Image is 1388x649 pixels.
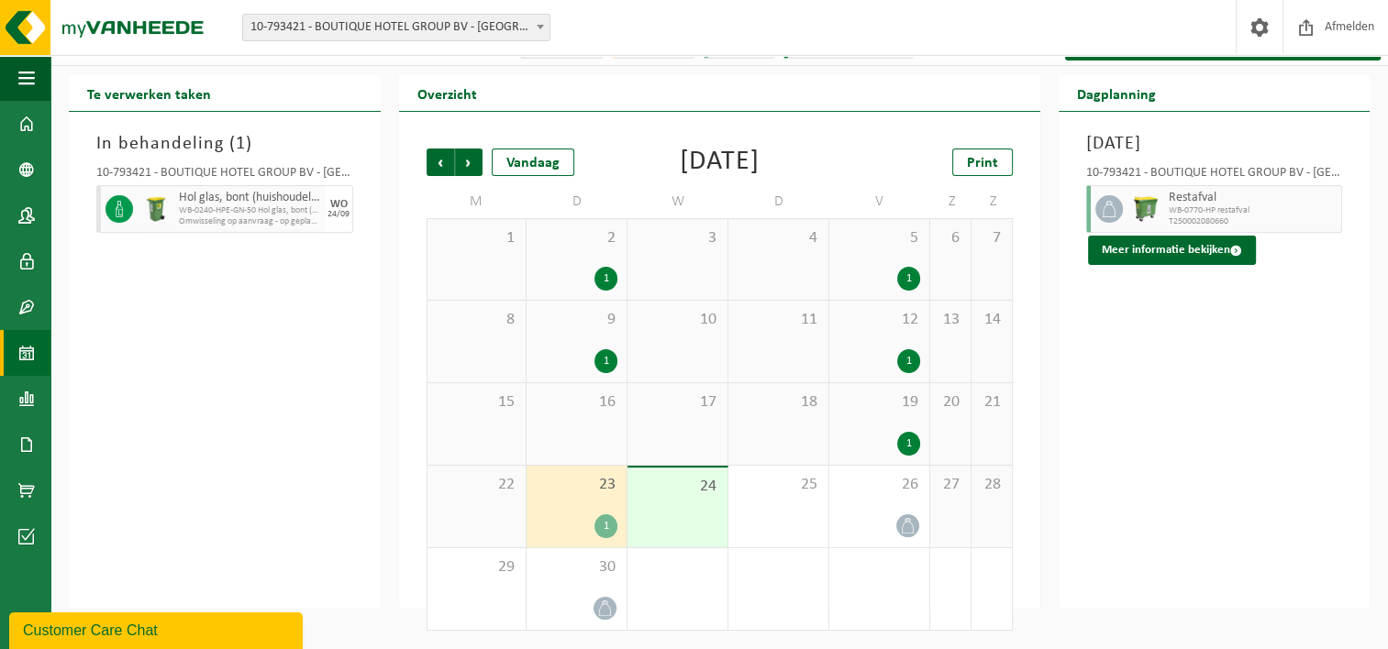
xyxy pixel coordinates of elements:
div: WO [330,199,348,210]
span: 27 [939,475,961,495]
span: 6 [939,228,961,248]
img: WB-0770-HPE-GN-50 [1132,195,1160,223]
span: 11 [738,310,819,330]
span: 22 [437,475,517,495]
td: Z [972,185,1013,218]
td: D [728,185,829,218]
img: WB-0240-HPE-GN-50 [142,195,170,223]
h2: Te verwerken taken [69,75,229,111]
div: 24/09 [328,210,350,219]
span: WB-0240-HPE-GN-50 Hol glas, bont (huishoudelijk) [179,205,321,216]
span: 24 [637,477,718,497]
span: 10-793421 - BOUTIQUE HOTEL GROUP BV - BRUGGE [242,14,550,41]
span: 9 [536,310,617,330]
div: 10-793421 - BOUTIQUE HOTEL GROUP BV - [GEOGRAPHIC_DATA] [96,167,353,185]
span: 2 [536,228,617,248]
span: 4 [738,228,819,248]
span: 1 [236,135,246,153]
span: 17 [637,392,718,412]
span: Vorige [427,148,454,176]
div: 10-793421 - BOUTIQUE HOTEL GROUP BV - [GEOGRAPHIC_DATA] [1086,167,1343,185]
h3: In behandeling ( ) [96,130,353,158]
td: W [627,185,728,218]
span: 23 [536,475,617,495]
span: 28 [981,475,1003,495]
span: 25 [738,475,819,495]
td: V [829,185,930,218]
div: 1 [897,267,920,291]
div: 1 [594,267,617,291]
span: 15 [437,392,517,412]
span: 30 [536,557,617,577]
button: Meer informatie bekijken [1088,236,1256,265]
span: WB-0770-HP restafval [1169,205,1338,216]
h3: [DATE] [1086,130,1343,158]
td: D [527,185,627,218]
span: Print [967,156,998,170]
span: Hol glas, bont (huishoudelijk) [179,191,321,205]
div: [DATE] [680,148,760,176]
h2: Dagplanning [1059,75,1174,111]
span: 16 [536,392,617,412]
span: Restafval [1169,191,1338,205]
span: 19 [838,392,920,412]
div: 1 [594,514,617,538]
span: Volgende [455,148,483,176]
span: 13 [939,310,961,330]
div: 1 [897,349,920,373]
span: 5 [838,228,920,248]
h2: Overzicht [399,75,495,111]
span: T250002080660 [1169,216,1338,227]
span: 29 [437,557,517,577]
span: 8 [437,310,517,330]
span: 10-793421 - BOUTIQUE HOTEL GROUP BV - BRUGGE [243,15,550,40]
span: 26 [838,475,920,495]
span: Omwisseling op aanvraag - op geplande route (incl. verwerking) [179,216,321,227]
span: 21 [981,392,1003,412]
iframe: chat widget [9,609,306,649]
span: 20 [939,392,961,412]
span: 7 [981,228,1003,248]
span: 18 [738,392,819,412]
span: 12 [838,310,920,330]
div: 1 [594,349,617,373]
span: 1 [437,228,517,248]
span: 3 [637,228,718,248]
div: 1 [897,432,920,456]
span: 10 [637,310,718,330]
td: Z [930,185,972,218]
td: M [427,185,527,218]
div: Vandaag [492,148,574,176]
span: 14 [981,310,1003,330]
a: Print [952,148,1013,176]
